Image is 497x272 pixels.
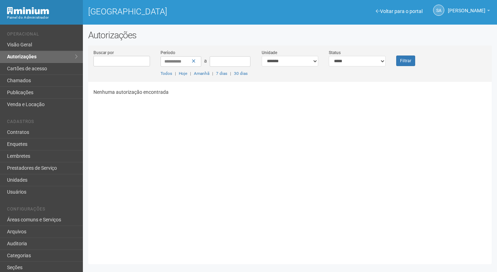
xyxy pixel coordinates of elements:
[93,89,486,95] p: Nenhuma autorização encontrada
[448,1,485,13] span: Silvio Anjos
[88,30,492,40] h2: Autorizações
[212,71,213,76] span: |
[7,119,78,127] li: Cadastros
[7,32,78,39] li: Operacional
[179,71,187,76] a: Hoje
[161,50,175,56] label: Período
[194,71,209,76] a: Amanhã
[7,14,78,21] div: Painel do Administrador
[262,50,277,56] label: Unidade
[93,50,114,56] label: Buscar por
[7,7,49,14] img: Minium
[448,9,490,14] a: [PERSON_NAME]
[175,71,176,76] span: |
[396,56,415,66] button: Filtrar
[234,71,248,76] a: 30 dias
[161,71,172,76] a: Todos
[204,58,207,64] span: a
[88,7,285,16] h1: [GEOGRAPHIC_DATA]
[433,5,444,16] a: SA
[329,50,341,56] label: Status
[230,71,231,76] span: |
[216,71,227,76] a: 7 dias
[7,207,78,214] li: Configurações
[190,71,191,76] span: |
[376,8,423,14] a: Voltar para o portal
